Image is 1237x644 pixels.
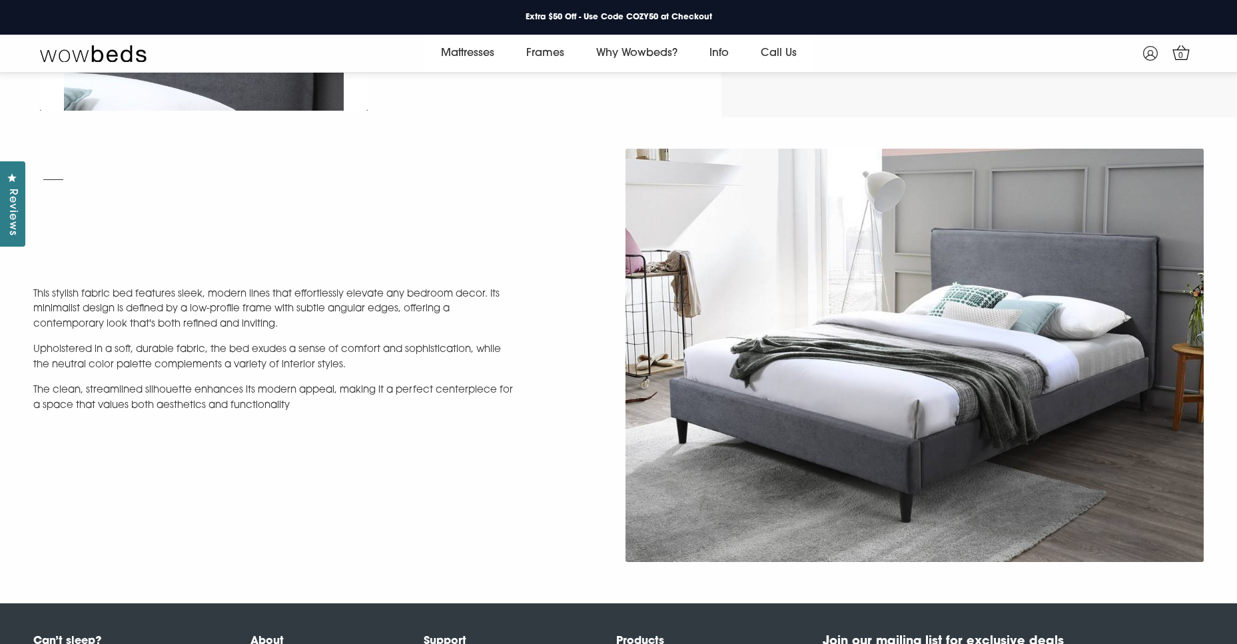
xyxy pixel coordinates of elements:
a: Info [693,35,745,72]
span: 0 [1174,49,1188,63]
a: 0 [1169,41,1192,64]
a: Mattresses [425,35,510,72]
a: Call Us [745,35,813,72]
a: Frames [510,35,580,72]
p: This stylish fabric bed features sleek, modern lines that effortlessly elevate any bedroom decor.... [33,287,519,333]
span: Reviews [3,189,21,236]
a: Why Wowbeds? [580,35,693,72]
a: Extra $50 Off - Use Code COZY50 at Checkout [515,9,723,26]
p: Upholstered in a soft, durable fabric, the bed exudes a sense of comfort and sophistication, whil... [33,343,519,373]
img: Wow Beds Logo [40,44,147,63]
p: The clean, streamlined silhouette enhances its modern appeal, making it a perfect centerpiece for... [33,383,519,413]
